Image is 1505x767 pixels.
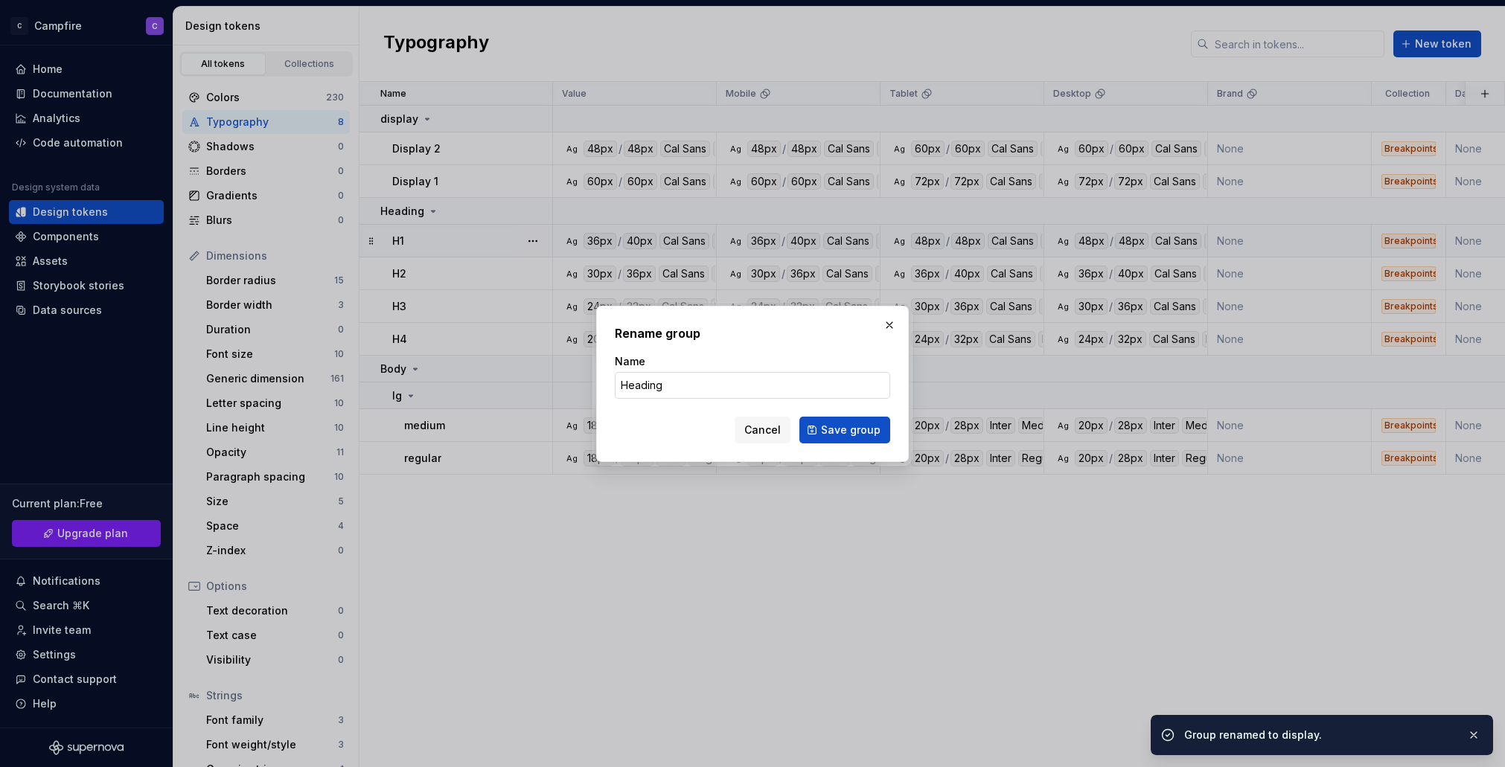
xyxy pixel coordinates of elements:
[744,423,781,437] span: Cancel
[615,354,645,369] label: Name
[735,417,790,443] button: Cancel
[615,324,890,342] h2: Rename group
[1184,728,1455,742] div: Group renamed to display.
[799,417,890,443] button: Save group
[821,423,881,437] span: Save group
